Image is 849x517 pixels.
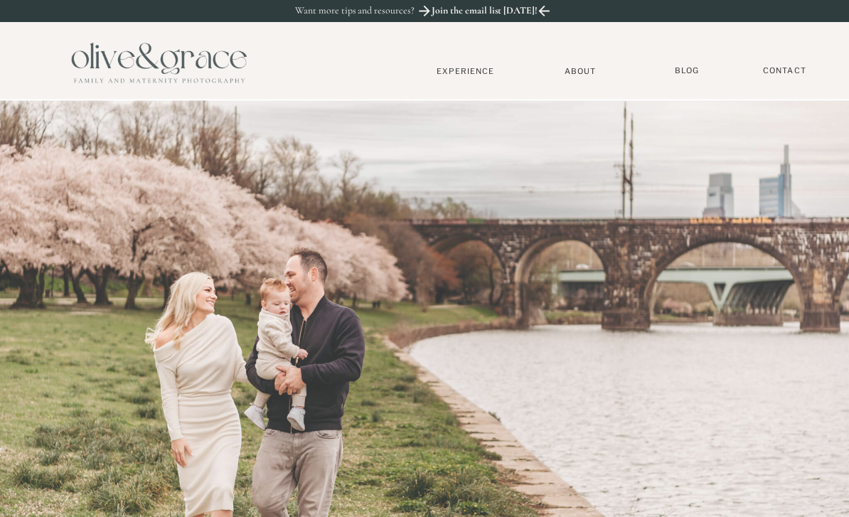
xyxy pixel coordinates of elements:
a: Contact [757,65,813,76]
a: Experience [419,66,512,76]
a: About [559,66,602,75]
a: BLOG [669,65,705,76]
a: Join the email list [DATE]! [430,5,539,21]
p: Want more tips and resources? [295,5,445,17]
